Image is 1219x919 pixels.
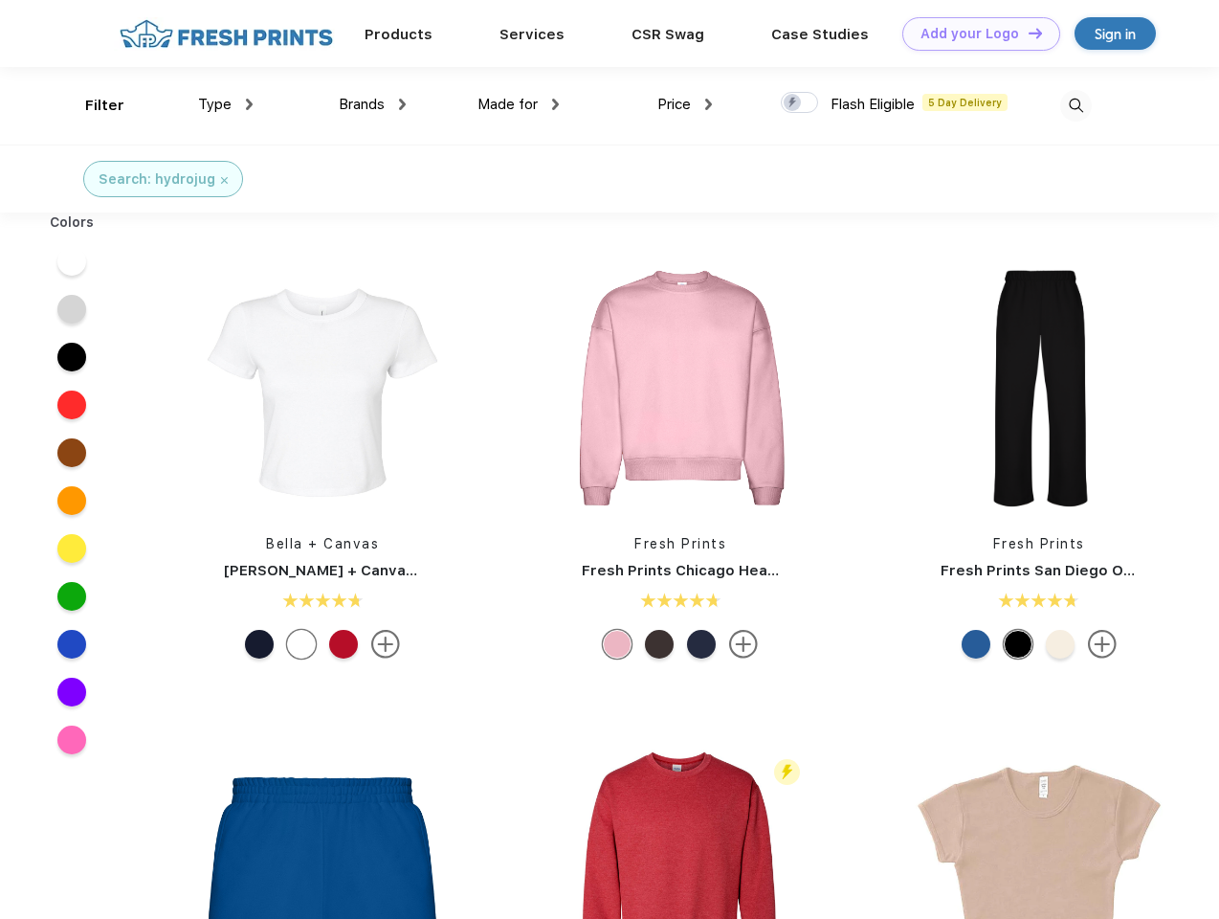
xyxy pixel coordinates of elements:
[1095,23,1136,45] div: Sign in
[962,630,990,659] div: Royal Blue mto
[831,96,915,113] span: Flash Eligible
[99,169,215,190] div: Search: hydrojug
[371,630,400,659] img: more.svg
[552,99,559,110] img: dropdown.png
[114,17,339,51] img: fo%20logo%202.webp
[221,177,228,184] img: filter_cancel.svg
[774,759,800,785] img: flash_active_toggle.svg
[729,630,758,659] img: more.svg
[329,630,358,659] div: Solid Red Blend
[35,213,109,233] div: Colors
[912,260,1166,515] img: func=resize&h=266
[1075,17,1156,50] a: Sign in
[603,630,632,659] div: Pink
[246,99,253,110] img: dropdown.png
[1046,630,1075,659] div: Buttermilk mto
[339,96,385,113] span: Brands
[365,26,432,43] a: Products
[477,96,538,113] span: Made for
[645,630,674,659] div: Dark Chocolate mto
[922,94,1008,111] span: 5 Day Delivery
[657,96,691,113] span: Price
[195,260,450,515] img: func=resize&h=266
[399,99,406,110] img: dropdown.png
[85,95,124,117] div: Filter
[687,630,716,659] div: Navy mto
[1004,630,1032,659] div: Black
[1029,28,1042,38] img: DT
[266,536,379,551] a: Bella + Canvas
[1088,630,1117,659] img: more.svg
[245,630,274,659] div: Solid Navy Blend
[287,630,316,659] div: Solid Wht Blend
[553,260,808,515] img: func=resize&h=266
[920,26,1019,42] div: Add your Logo
[993,536,1085,551] a: Fresh Prints
[634,536,726,551] a: Fresh Prints
[224,562,760,579] a: [PERSON_NAME] + Canvas [DEMOGRAPHIC_DATA]' Micro Ribbed Baby Tee
[582,562,912,579] a: Fresh Prints Chicago Heavyweight Crewneck
[705,99,712,110] img: dropdown.png
[198,96,232,113] span: Type
[1060,90,1092,122] img: desktop_search.svg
